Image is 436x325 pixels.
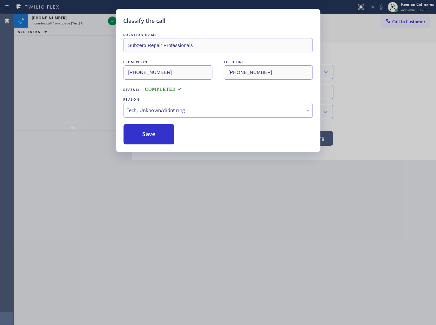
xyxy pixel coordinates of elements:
button: Save [124,124,175,144]
div: REASON: [124,96,313,103]
div: LOCATION NAME [124,31,313,38]
div: Tech, Unknown/didnt ring [127,107,309,114]
span: Status: [124,87,140,92]
div: FROM PHONE [124,59,212,65]
span: COMPLETED [145,87,182,92]
input: To phone [224,65,313,80]
div: TO PHONE [224,59,313,65]
input: From phone [124,65,212,80]
h5: Classify the call [124,17,166,25]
